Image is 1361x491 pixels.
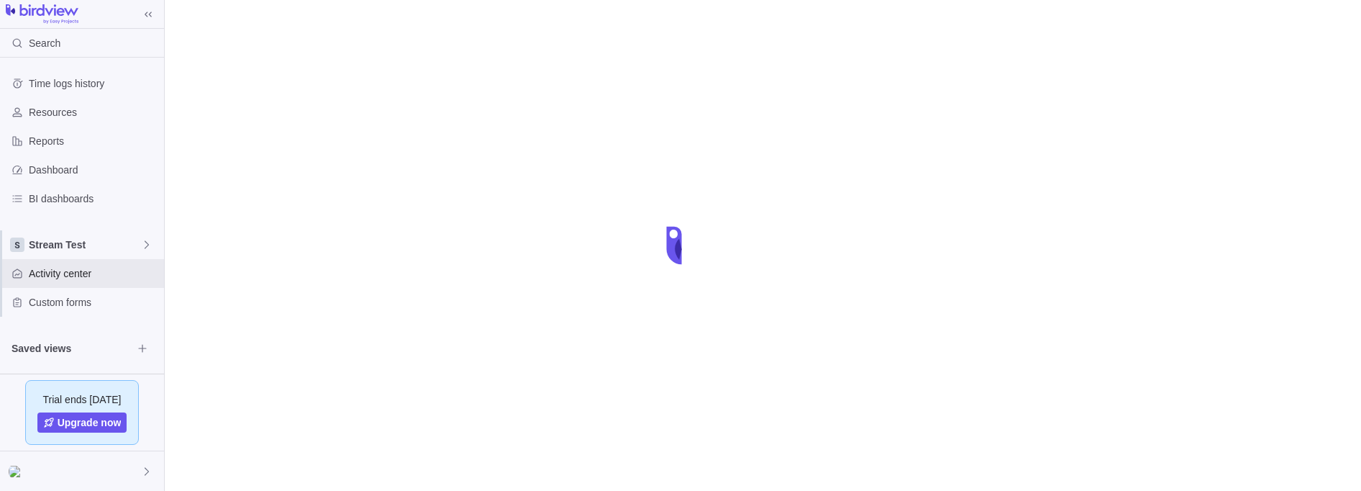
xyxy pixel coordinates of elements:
[132,338,153,359] span: Browse views
[29,163,158,177] span: Dashboard
[29,36,60,50] span: Search
[652,217,709,274] div: loading
[29,266,158,281] span: Activity center
[6,4,78,24] img: logo
[29,105,158,120] span: Resources
[29,238,141,252] span: Stream Test
[9,466,26,477] img: Show
[43,392,122,407] span: Trial ends [DATE]
[58,415,122,430] span: Upgrade now
[29,76,158,91] span: Time logs history
[37,413,127,433] a: Upgrade now
[9,463,26,480] div: Nina Salazar
[29,295,158,310] span: Custom forms
[29,134,158,148] span: Reports
[12,341,132,356] span: Saved views
[29,192,158,206] span: BI dashboards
